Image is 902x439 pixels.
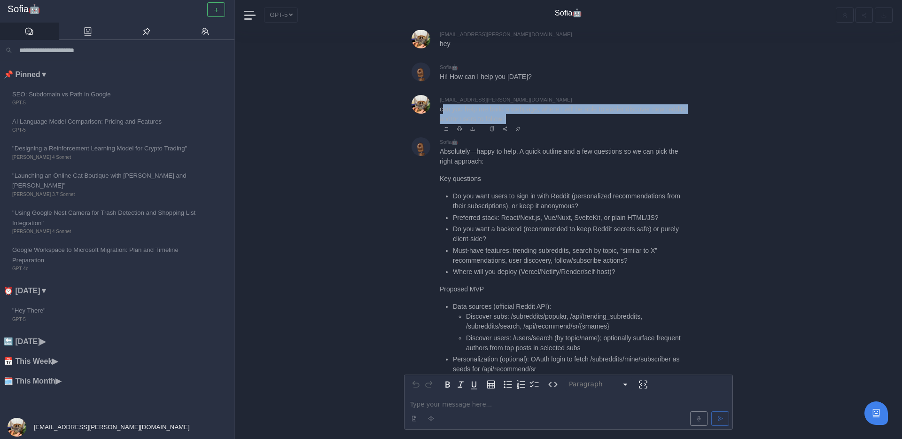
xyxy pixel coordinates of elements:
[440,147,689,166] p: Absolutely—happy to help. A quick outline and a few questions so we can pick the right approach:
[12,154,201,161] span: [PERSON_NAME] 4 Sonnet
[453,213,689,223] li: Preferred stack: React/Next.js, Vue/Nuxt, SvelteKit, or plain HTML/JS?
[440,95,733,104] div: [EMAIL_ADDRESS][PERSON_NAME][DOMAIN_NAME]
[12,117,201,126] span: AI Language Model Comparison: Pricing and Features
[12,143,201,153] span: "Designing a Reinforcement Learning Model for Crypto Trading"
[440,174,689,184] p: Key questions
[514,378,528,391] button: Numbered list
[12,316,201,323] span: GPT-5
[440,39,689,49] p: hey
[12,208,201,228] span: "Using Google Nest Camera for Trash Detection and Shopping List Integration"
[12,89,201,99] span: SEO: Subdomain vs Path in Google
[12,171,201,191] span: "Launching an Online Cat Boutique with [PERSON_NAME] and [PERSON_NAME]"
[546,378,560,391] button: Inline code format
[453,224,689,244] li: Do you want a backend (recommended to keep Reddit secrets safe) or purely client-side?
[440,63,733,72] div: Sofia🤖
[4,285,234,297] li: ⏰ [DATE] ▼
[12,265,201,273] span: GPT-4o
[12,191,201,198] span: [PERSON_NAME] 3.7 Sonnet
[453,267,689,277] li: Where will you deploy (Vercel/Netlify/Render/self-host)?
[4,336,234,348] li: 🔙 [DATE] ▶
[453,191,689,211] li: Do you want users to sign in with Reddit (personalized recommendations from their subscriptions),...
[441,378,454,391] button: Bold
[440,104,689,124] p: can you help me build a webpage, where i will be able to easier discover new reddits and/or users...
[440,30,733,39] div: [EMAIL_ADDRESS][PERSON_NAME][DOMAIN_NAME]
[4,375,234,387] li: 🗓️ This Month ▶
[453,302,689,353] li: Data sources (official Reddit API):
[466,333,689,353] li: Discover users: /users/search (by topic/name); optionally surface frequent authors from top posts...
[4,355,234,368] li: 📅 This Week ▶
[501,378,541,391] div: toggle group
[565,378,633,391] button: Block type
[467,378,481,391] button: Underline
[453,246,689,266] li: Must-have features: trending subreddits, search by topic, “similar to X” recommendations, user di...
[404,394,732,429] div: editable markdown
[440,72,689,82] p: Hi! How can I help you [DATE]?
[32,423,190,431] span: [EMAIL_ADDRESS][PERSON_NAME][DOMAIN_NAME]
[16,44,229,57] input: Search conversations
[466,312,689,331] li: Discover subs: /subreddits/popular, /api/trending_subreddits, /subreddits/search, /api/recommend/...
[454,378,467,391] button: Italic
[453,354,689,374] li: Personalization (optional): OAuth login to fetch /subreddits/mine/subscriber as seeds for /api/re...
[12,306,201,315] span: "Hey There"
[8,4,227,15] a: Sofia🤖
[440,284,689,294] p: Proposed MVP
[12,228,201,235] span: [PERSON_NAME] 4 Sonnet
[12,126,201,134] span: GPT-5
[440,137,733,147] div: Sofia🤖
[555,8,583,18] h4: Sofia🤖
[501,378,514,391] button: Bulleted list
[528,378,541,391] button: Check list
[12,99,201,107] span: GPT-5
[4,69,234,81] li: 📌 Pinned ▼
[12,245,201,265] span: Google Workspace to Microsoft Migration: Plan and Timeline Preparation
